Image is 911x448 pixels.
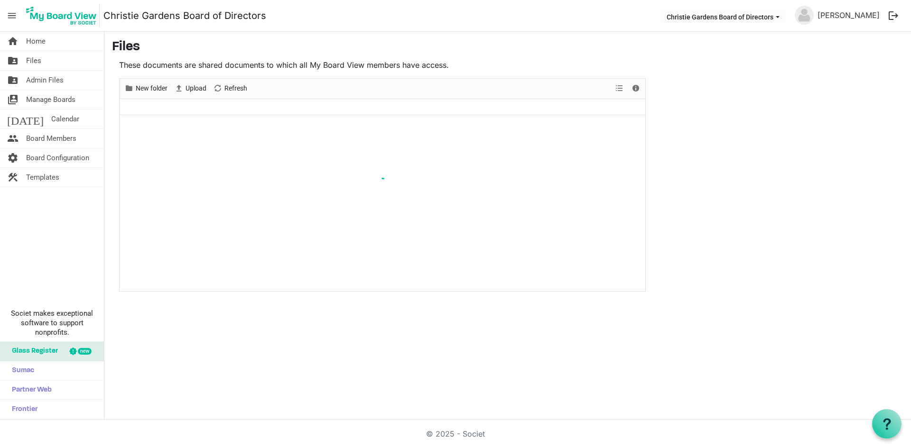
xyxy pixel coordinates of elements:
span: Templates [26,168,59,187]
a: © 2025 - Societ [426,429,485,439]
span: folder_shared [7,51,19,70]
span: menu [3,7,21,25]
span: Partner Web [7,381,52,400]
span: Calendar [51,110,79,128]
span: settings [7,148,19,167]
span: people [7,129,19,148]
span: Files [26,51,41,70]
span: home [7,32,19,51]
button: logout [883,6,903,26]
a: [PERSON_NAME] [814,6,883,25]
a: Christie Gardens Board of Directors [103,6,266,25]
div: new [78,348,92,355]
span: Glass Register [7,342,58,361]
span: [DATE] [7,110,44,128]
span: folder_shared [7,71,19,90]
img: My Board View Logo [23,4,100,27]
span: Admin Files [26,71,64,90]
button: Christie Gardens Board of Directors dropdownbutton [660,10,786,23]
span: Sumac [7,361,34,380]
h3: Files [112,39,903,55]
span: construction [7,168,19,187]
span: switch_account [7,90,19,109]
img: no-profile-picture.svg [795,6,814,25]
span: Societ makes exceptional software to support nonprofits. [4,309,100,337]
a: My Board View Logo [23,4,103,27]
span: Frontier [7,400,37,419]
p: These documents are shared documents to which all My Board View members have access. [119,59,646,71]
span: Board Members [26,129,76,148]
span: Home [26,32,46,51]
span: Manage Boards [26,90,75,109]
span: Board Configuration [26,148,89,167]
